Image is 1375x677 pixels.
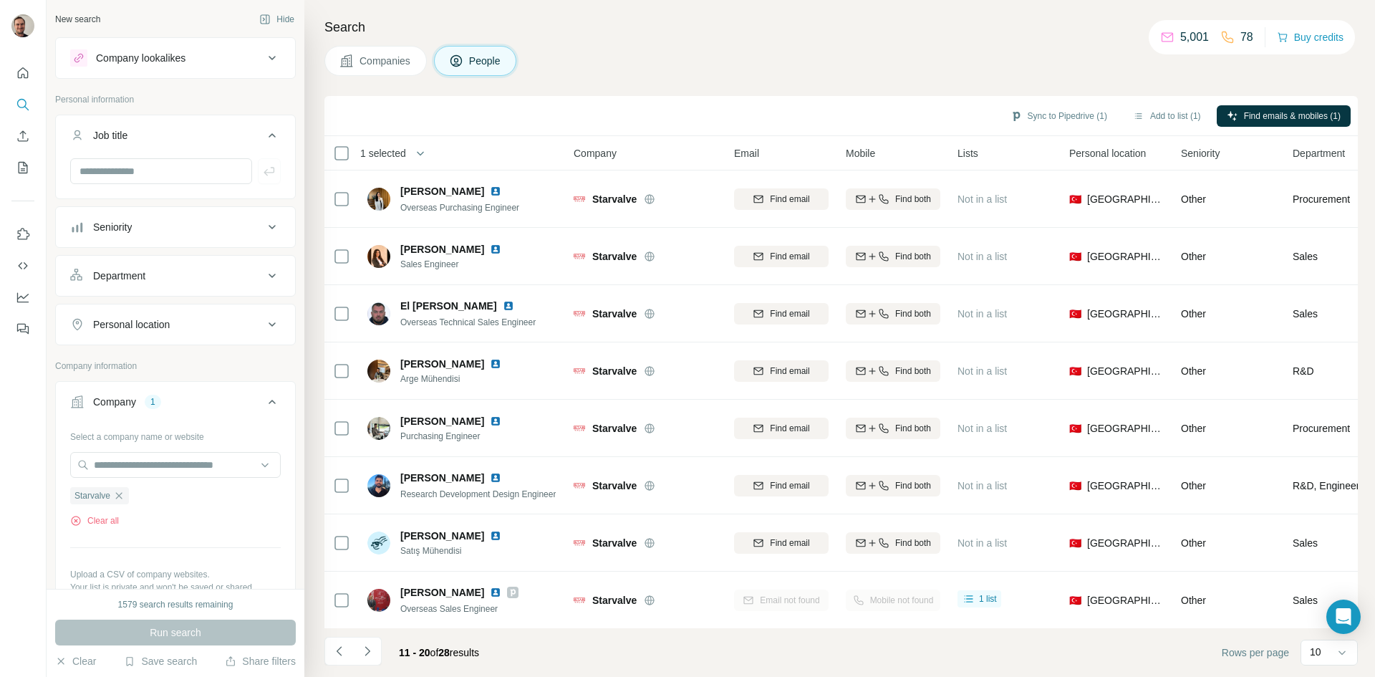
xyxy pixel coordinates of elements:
p: Personal information [55,93,296,106]
span: Starvalve [74,489,110,502]
button: My lists [11,155,34,181]
button: Find both [846,303,940,325]
span: Procurement [1293,421,1350,436]
button: Find both [846,188,940,210]
span: 🇹🇷 [1069,364,1081,378]
img: LinkedIn logo [490,244,501,255]
button: Find both [846,360,940,382]
img: LinkedIn logo [490,186,501,197]
span: Purchasing Engineer [400,430,518,443]
p: Your list is private and won't be saved or shared. [70,581,281,594]
img: Avatar [367,302,390,325]
span: [PERSON_NAME] [400,585,484,600]
span: Sales [1293,536,1318,550]
span: Rows per page [1222,645,1289,660]
span: Find both [895,537,931,549]
span: Find both [895,307,931,320]
span: 🇹🇷 [1069,593,1081,608]
span: [PERSON_NAME] [400,471,484,485]
button: Find email [734,418,829,439]
span: Starvalve [592,421,637,436]
span: [GEOGRAPHIC_DATA] [1087,593,1164,608]
span: People [469,54,502,68]
span: Other [1181,537,1206,549]
span: 🇹🇷 [1069,421,1081,436]
span: Find both [895,193,931,206]
span: results [399,647,479,658]
div: Select a company name or website [70,425,281,443]
p: Upload a CSV of company websites. [70,568,281,581]
button: Company lookalikes [56,41,295,75]
span: Not in a list [957,537,1007,549]
img: Logo of Starvalve [574,251,585,262]
button: Quick start [11,60,34,86]
span: [PERSON_NAME] [400,242,484,256]
button: Sync to Pipedrive (1) [1000,105,1117,127]
span: Sales [1293,249,1318,264]
span: 🇹🇷 [1069,536,1081,550]
button: Find email [734,303,829,325]
span: Find email [770,193,809,206]
button: Job title [56,118,295,158]
button: Hide [249,9,304,30]
button: Dashboard [11,284,34,310]
p: Company information [55,360,296,373]
div: New search [55,13,100,26]
button: Buy credits [1277,27,1343,47]
span: 🇹🇷 [1069,307,1081,321]
span: Find both [895,479,931,492]
img: Avatar [367,245,390,268]
span: Starvalve [592,249,637,264]
img: Avatar [367,360,390,383]
button: Find email [734,532,829,554]
span: Not in a list [957,308,1007,320]
span: 🇹🇷 [1069,479,1081,493]
img: Avatar [367,188,390,211]
img: Avatar [367,532,390,554]
button: Clear [55,654,96,668]
img: Logo of Starvalve [574,193,585,205]
span: Arge Mühendisi [400,373,518,385]
button: Clear all [70,514,119,527]
img: Avatar [367,589,390,612]
p: 78 [1240,29,1253,46]
button: Find email [734,475,829,496]
img: LinkedIn logo [490,587,501,598]
span: [GEOGRAPHIC_DATA] [1087,479,1164,493]
button: Find emails & mobiles (1) [1217,105,1351,127]
span: Starvalve [592,364,637,378]
span: [PERSON_NAME] [400,529,484,543]
button: Find email [734,246,829,267]
span: [PERSON_NAME] [400,414,484,428]
button: Department [56,259,295,293]
span: Find both [895,365,931,378]
img: Avatar [367,474,390,497]
button: Save search [124,654,197,668]
span: Find email [770,537,809,549]
span: Lists [957,146,978,160]
span: [GEOGRAPHIC_DATA] [1087,192,1164,206]
button: Share filters [225,654,296,668]
button: Find both [846,246,940,267]
span: R&D, Engineering [1293,479,1373,493]
span: Overseas Purchasing Engineer [400,203,519,213]
span: 11 - 20 [399,647,430,658]
h4: Search [324,17,1358,37]
img: Logo of Starvalve [574,537,585,549]
button: Find both [846,475,940,496]
span: Other [1181,423,1206,434]
span: Other [1181,308,1206,320]
button: Find both [846,532,940,554]
span: Personal location [1069,146,1146,160]
div: Company lookalikes [96,51,185,65]
span: Starvalve [592,307,637,321]
span: Seniority [1181,146,1220,160]
img: Logo of Starvalve [574,595,585,606]
button: Navigate to previous page [324,637,353,666]
span: Other [1181,365,1206,377]
span: Overseas Technical Sales Engineer [400,317,536,327]
span: Find both [895,250,931,263]
span: El [PERSON_NAME] [400,299,497,313]
div: Seniority [93,220,132,234]
button: Find both [846,418,940,439]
